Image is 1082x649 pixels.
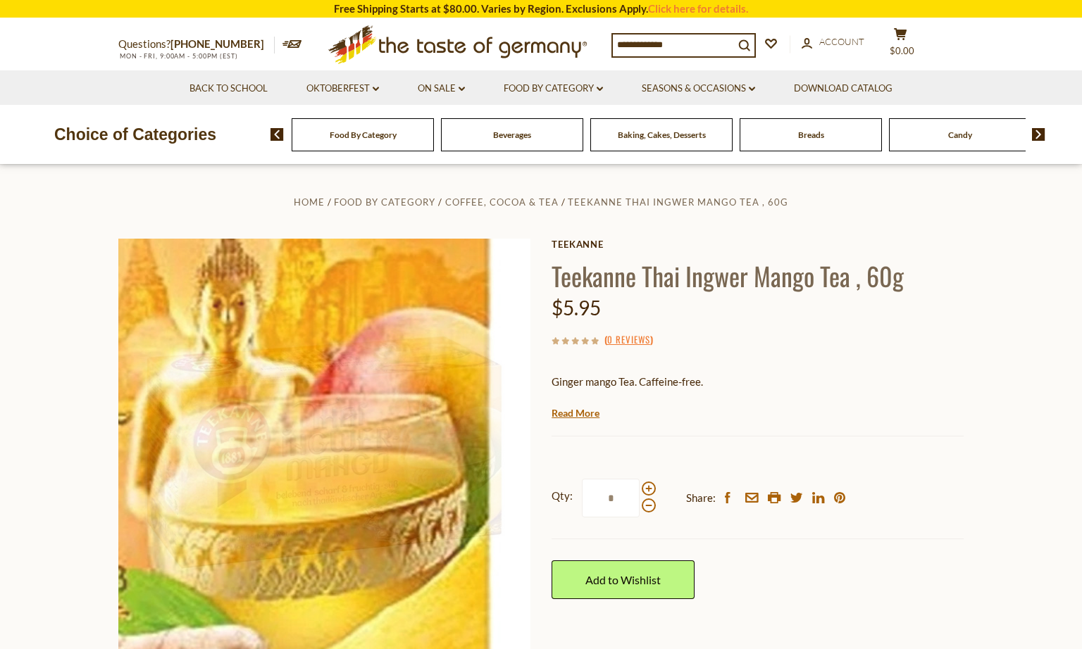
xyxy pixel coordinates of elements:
[118,52,238,60] span: MON - FRI, 9:00AM - 5:00PM (EST)
[504,81,603,96] a: Food By Category
[552,260,964,291] h1: Teekanne Thai Ingwer Mango Tea , 60g
[445,196,559,208] a: Coffee, Cocoa & Tea
[552,560,695,599] a: Add to Wishlist
[294,196,325,208] a: Home
[552,296,601,320] span: $5.95
[552,487,573,505] strong: Qty:
[604,332,653,346] span: ( )
[819,36,864,47] span: Account
[118,35,275,53] p: Questions?
[170,37,264,50] a: [PHONE_NUMBER]
[879,27,921,63] button: $0.00
[306,81,379,96] a: Oktoberfest
[552,373,964,391] p: Ginger mango Tea. Caffeine-free.
[189,81,268,96] a: Back to School
[642,81,755,96] a: Seasons & Occasions
[568,196,788,208] a: Teekanne Thai Ingwer Mango Tea , 60g
[794,81,893,96] a: Download Catalog
[648,2,748,15] a: Click here for details.
[607,332,650,348] a: 0 Reviews
[552,239,964,250] a: Teekanne
[802,34,864,50] a: Account
[948,130,972,140] a: Candy
[890,45,914,56] span: $0.00
[686,489,716,507] span: Share:
[270,128,284,141] img: previous arrow
[493,130,531,140] a: Beverages
[418,81,465,96] a: On Sale
[798,130,824,140] a: Breads
[582,479,640,517] input: Qty:
[334,196,435,208] a: Food By Category
[330,130,397,140] a: Food By Category
[1032,128,1045,141] img: next arrow
[618,130,706,140] a: Baking, Cakes, Desserts
[552,406,599,420] a: Read More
